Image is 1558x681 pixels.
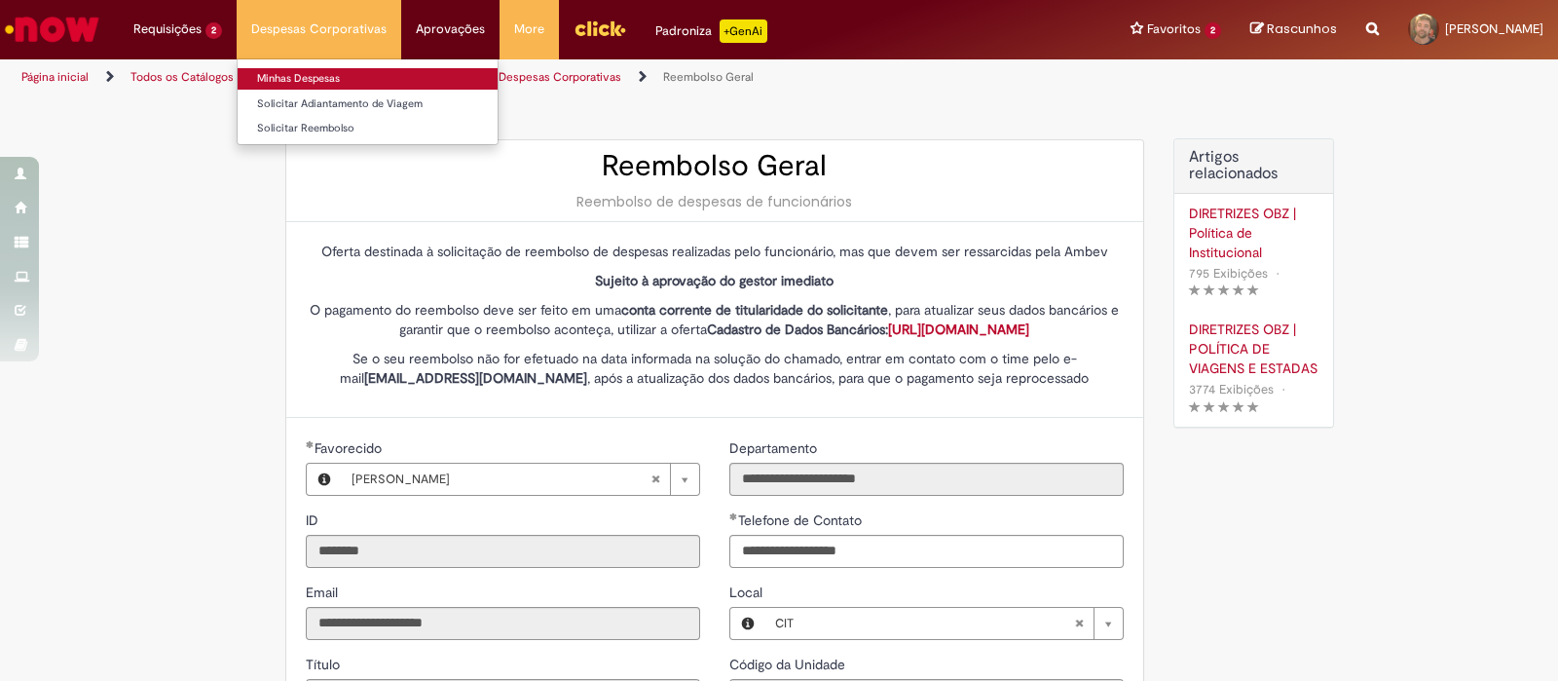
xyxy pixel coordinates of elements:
span: Somente leitura - Departamento [729,439,821,457]
button: Local, Visualizar este registro CIT [730,608,765,639]
a: Rascunhos [1250,20,1337,39]
a: DIRETRIZES OBZ | Política de Institucional [1189,204,1318,262]
span: Somente leitura - Email [306,584,342,601]
input: Telefone de Contato [729,535,1124,568]
h2: Reembolso Geral [306,150,1124,182]
a: Reembolso Geral [663,69,754,85]
span: Favoritos [1147,19,1201,39]
a: Solicitar Reembolso [238,118,498,139]
div: Padroniza [655,19,767,43]
a: Solicitar Adiantamento de Viagem [238,94,498,115]
label: Somente leitura - Departamento [729,438,821,458]
span: 795 Exibições [1189,265,1268,282]
a: Minhas Despesas [238,68,498,90]
p: O pagamento do reembolso deve ser feito em uma , para atualizar seus dados bancários e garantir q... [306,300,1124,339]
span: 3774 Exibições [1189,381,1274,397]
span: Telefone de Contato [738,511,866,529]
a: Despesas Corporativas [499,69,621,85]
label: Somente leitura - Título [306,655,344,674]
span: [PERSON_NAME] [1445,20,1543,37]
img: click_logo_yellow_360x200.png [574,14,626,43]
abbr: Limpar campo Local [1064,608,1094,639]
p: Se o seu reembolso não for efetuado na data informada na solução do chamado, entrar em contato co... [306,349,1124,388]
span: Aprovações [416,19,485,39]
a: CITLimpar campo Local [765,608,1123,639]
h3: Artigos relacionados [1189,149,1318,183]
input: Email [306,607,700,640]
ul: Trilhas de página [15,59,1024,95]
strong: Cadastro de Dados Bancários: [707,321,1029,338]
span: Obrigatório Preenchido [729,512,738,520]
span: [PERSON_NAME] [352,464,650,495]
label: Somente leitura - Email [306,583,342,602]
button: Favorecido, Visualizar este registro Mateus Vieira Cunha [307,464,342,495]
span: Obrigatório Preenchido [306,440,315,448]
div: Reembolso de despesas de funcionários [306,192,1124,211]
input: Departamento [729,463,1124,496]
p: Oferta destinada à solicitação de reembolso de despesas realizadas pelo funcionário, mas que deve... [306,242,1124,261]
strong: conta corrente de titularidade do solicitante [621,301,888,319]
span: Somente leitura - ID [306,511,322,529]
span: • [1272,260,1283,286]
span: Requisições [133,19,202,39]
span: • [1278,376,1289,402]
span: 2 [205,22,222,39]
p: +GenAi [720,19,767,43]
span: CIT [775,608,1074,639]
span: Despesas Corporativas [251,19,387,39]
ul: Despesas Corporativas [237,58,499,145]
a: [URL][DOMAIN_NAME] [888,321,1029,338]
span: 2 [1205,22,1221,39]
span: Somente leitura - Código da Unidade [729,656,849,673]
a: Todos os Catálogos [130,69,234,85]
span: Local [729,584,766,601]
strong: Sujeito à aprovação do gestor imediato [595,272,834,289]
label: Somente leitura - Código da Unidade [729,655,849,674]
a: [PERSON_NAME]Limpar campo Favorecido [342,464,699,495]
span: Rascunhos [1267,19,1337,38]
span: More [514,19,544,39]
span: Somente leitura - Título [306,656,344,673]
strong: [EMAIL_ADDRESS][DOMAIN_NAME] [364,369,587,387]
span: Necessários - Favorecido [315,439,386,457]
input: ID [306,535,700,568]
img: ServiceNow [2,10,102,49]
a: DIRETRIZES OBZ | POLÍTICA DE VIAGENS E ESTADAS [1189,320,1318,378]
a: Página inicial [21,69,89,85]
label: Somente leitura - ID [306,511,322,530]
abbr: Limpar campo Favorecido [641,464,670,495]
